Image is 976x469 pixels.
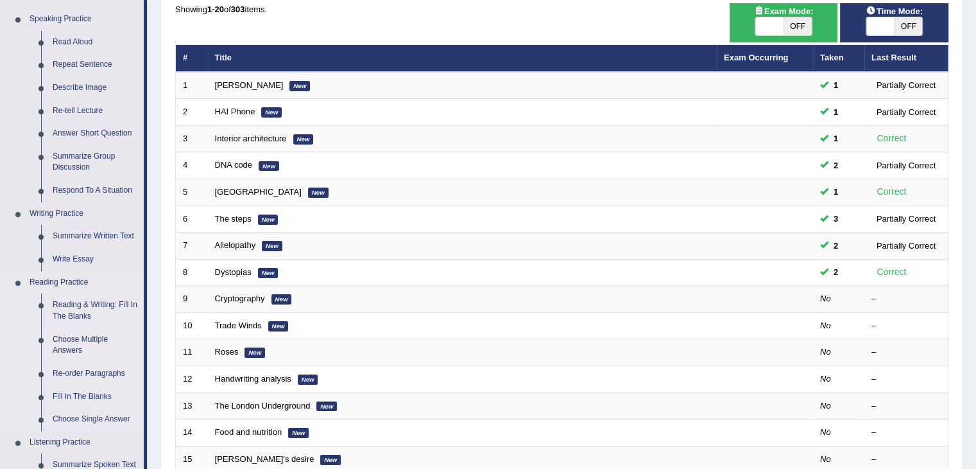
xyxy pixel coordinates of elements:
[820,374,831,384] em: No
[259,161,279,172] em: New
[176,206,208,233] td: 6
[215,454,314,464] a: [PERSON_NAME]'s desire
[207,4,224,14] b: 1-20
[258,268,278,278] em: New
[176,179,208,206] td: 5
[47,225,144,248] a: Summarize Written Text
[231,4,245,14] b: 303
[828,212,843,226] span: You can still take this question
[749,4,818,18] span: Exam Mode:
[215,107,255,116] a: HAI Phone
[820,427,831,437] em: No
[47,122,144,145] a: Answer Short Question
[871,212,941,226] div: Partially Correct
[215,401,311,411] a: The London Underground
[175,3,948,15] div: Showing of items.
[258,215,278,225] em: New
[47,145,144,179] a: Summarize Group Discussion
[215,374,291,384] a: Handwriting analysis
[861,4,928,18] span: Time Mode:
[244,348,265,358] em: New
[24,271,144,294] a: Reading Practice
[871,293,941,305] div: –
[215,80,284,90] a: [PERSON_NAME]
[47,362,144,385] a: Re-order Paragraphs
[215,134,287,143] a: Interior architecture
[268,321,289,332] em: New
[871,400,941,412] div: –
[176,286,208,313] td: 9
[176,339,208,366] td: 11
[176,233,208,260] td: 7
[871,105,941,119] div: Partially Correct
[828,132,843,145] span: You can still take this question
[828,185,843,199] span: You can still take this question
[308,188,329,198] em: New
[47,248,144,271] a: Write Essay
[215,214,252,224] a: The steps
[871,373,941,385] div: –
[208,45,717,72] th: Title
[176,72,208,99] td: 1
[783,17,812,35] span: OFF
[262,241,282,251] em: New
[215,294,265,303] a: Cryptography
[871,265,912,279] div: Correct
[820,294,831,303] em: No
[864,45,948,72] th: Last Result
[293,134,314,145] em: New
[47,294,144,328] a: Reading & Writing: Fill In The Blanks
[316,402,337,412] em: New
[724,53,788,62] a: Exam Occurring
[47,385,144,409] a: Fill In The Blanks
[215,347,239,357] a: Roses
[871,78,941,92] div: Partially Correct
[47,100,144,123] a: Re-tell Lecture
[176,99,208,126] td: 2
[871,239,941,252] div: Partially Correct
[215,427,282,437] a: Food and nutrition
[320,455,341,465] em: New
[47,76,144,100] a: Describe Image
[828,159,843,172] span: You can still take this question
[820,347,831,357] em: No
[871,320,941,332] div: –
[820,401,831,411] em: No
[261,107,282,118] em: New
[828,265,843,279] span: You can still take this question
[871,159,941,172] div: Partially Correct
[176,45,208,72] th: #
[289,81,310,91] em: New
[871,454,941,466] div: –
[828,239,843,252] span: You can still take this question
[47,408,144,431] a: Choose Single Answer
[820,454,831,464] em: No
[288,428,309,438] em: New
[47,328,144,362] a: Choose Multiple Answers
[176,366,208,393] td: 12
[828,78,843,92] span: You can still take this question
[47,53,144,76] a: Repeat Sentence
[47,179,144,202] a: Respond To A Situation
[828,105,843,119] span: You can still take this question
[871,346,941,358] div: –
[176,152,208,179] td: 4
[176,393,208,420] td: 13
[871,184,912,199] div: Correct
[24,8,144,31] a: Speaking Practice
[820,321,831,330] em: No
[176,312,208,339] td: 10
[813,45,864,72] th: Taken
[215,267,252,277] a: Dystopias
[215,160,253,170] a: DNA code
[895,17,923,35] span: OFF
[176,259,208,286] td: 8
[871,131,912,146] div: Correct
[176,420,208,447] td: 14
[871,427,941,439] div: –
[271,294,292,305] em: New
[298,375,318,385] em: New
[215,240,256,250] a: Allelopathy
[24,431,144,454] a: Listening Practice
[47,31,144,54] a: Read Aloud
